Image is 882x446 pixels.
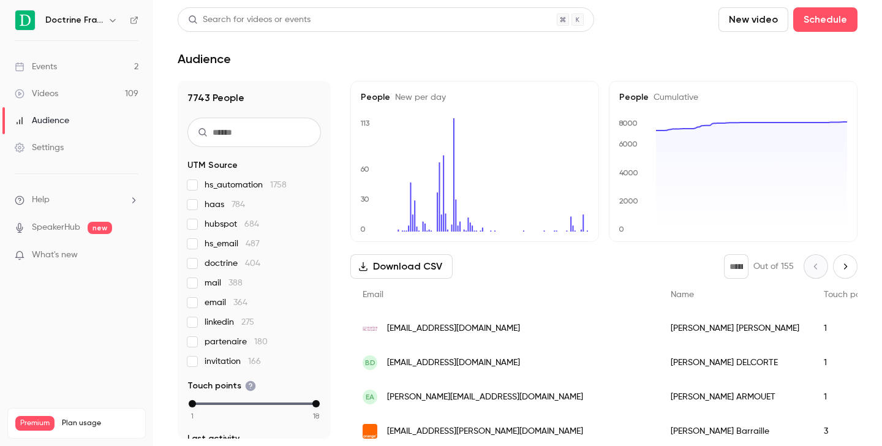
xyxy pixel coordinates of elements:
div: min [189,400,196,407]
span: Premium [15,416,55,431]
img: orange.fr [363,424,377,439]
span: 784 [232,200,245,209]
span: hs_email [205,238,260,250]
span: 487 [246,240,260,248]
span: 180 [254,338,268,346]
span: 1 [191,410,194,421]
text: 30 [361,195,369,203]
span: mail [205,277,243,289]
h1: 7743 People [187,91,321,105]
div: Events [15,61,57,73]
span: haas [205,198,245,211]
span: 275 [241,318,254,327]
h6: Doctrine France [45,14,103,26]
span: Plan usage [62,418,138,428]
text: 113 [360,119,370,127]
span: Touch points [187,380,256,392]
span: linkedin [205,316,254,328]
span: 684 [244,220,259,229]
img: maries-texier.com [363,326,377,330]
span: UTM Source [187,159,238,172]
div: [PERSON_NAME] ARMOUET [658,380,812,414]
text: 0 [360,225,366,233]
span: Name [671,290,694,299]
div: Audience [15,115,69,127]
span: Touch points [824,290,874,299]
span: partenaire [205,336,268,348]
span: Last activity [187,433,239,445]
h5: People [619,91,847,104]
span: hubspot [205,218,259,230]
span: EA [366,391,374,403]
div: Search for videos or events [188,13,311,26]
p: Out of 155 [753,260,794,273]
span: [PERSON_NAME][EMAIL_ADDRESS][DOMAIN_NAME] [387,391,583,404]
span: [EMAIL_ADDRESS][DOMAIN_NAME] [387,322,520,335]
span: [EMAIL_ADDRESS][PERSON_NAME][DOMAIN_NAME] [387,425,583,438]
span: 364 [233,298,247,307]
div: Settings [15,142,64,154]
span: doctrine [205,257,260,270]
div: Videos [15,88,58,100]
img: Doctrine France [15,10,35,30]
span: Cumulative [649,93,698,102]
div: [PERSON_NAME] [PERSON_NAME] [658,311,812,346]
span: [EMAIL_ADDRESS][DOMAIN_NAME] [387,357,520,369]
span: 166 [248,357,261,366]
div: max [312,400,320,407]
text: 6000 [619,140,638,148]
span: 18 [313,410,319,421]
span: 388 [228,279,243,287]
a: SpeakerHub [32,221,80,234]
span: Help [32,194,50,206]
button: Download CSV [350,254,453,279]
text: 8000 [619,119,638,127]
span: Email [363,290,383,299]
span: 1758 [270,181,287,189]
span: email [205,297,247,309]
button: Schedule [793,7,858,32]
text: 2000 [619,197,638,205]
span: 404 [245,259,260,268]
span: hs_automation [205,179,287,191]
h5: People [361,91,589,104]
text: 0 [619,225,624,233]
li: help-dropdown-opener [15,194,138,206]
iframe: Noticeable Trigger [124,250,138,261]
span: BD [365,357,375,368]
button: New video [718,7,788,32]
text: 4000 [619,168,638,177]
span: new [88,222,112,234]
div: [PERSON_NAME] DELCORTE [658,346,812,380]
text: 60 [360,165,369,173]
span: New per day [390,93,446,102]
h1: Audience [178,51,231,66]
span: What's new [32,249,78,262]
button: Next page [833,254,858,279]
span: invitation [205,355,261,368]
